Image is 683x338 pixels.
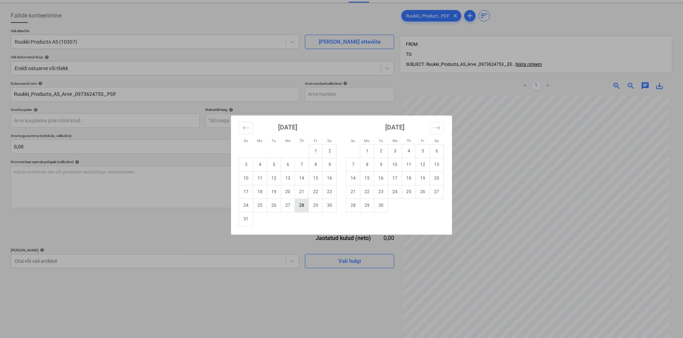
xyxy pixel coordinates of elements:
td: Monday, September 1, 2025 [360,144,374,158]
td: Tuesday, August 26, 2025 [267,199,281,212]
small: Mo [257,139,262,143]
td: Friday, August 1, 2025 [309,144,323,158]
td: Monday, September 22, 2025 [360,185,374,199]
small: Th [300,139,304,143]
div: Calendar [231,116,452,235]
small: Tu [272,139,276,143]
td: Saturday, September 20, 2025 [430,171,444,185]
small: Fr [314,139,317,143]
td: Tuesday, September 2, 2025 [374,144,388,158]
td: Wednesday, August 20, 2025 [281,185,295,199]
small: Sa [327,139,331,143]
small: We [285,139,290,143]
td: Wednesday, August 13, 2025 [281,171,295,185]
td: Tuesday, September 30, 2025 [374,199,388,212]
small: Mo [364,139,370,143]
td: Monday, August 18, 2025 [253,185,267,199]
td: Friday, September 12, 2025 [416,158,430,171]
td: Sunday, August 17, 2025 [239,185,253,199]
td: Saturday, September 13, 2025 [430,158,444,171]
td: Thursday, August 14, 2025 [295,171,309,185]
div: Vestlusvidin [647,304,683,338]
button: Move backward to switch to the previous month. [239,122,253,134]
td: Sunday, August 24, 2025 [239,199,253,212]
small: Su [244,139,248,143]
small: Fr [421,139,424,143]
td: Monday, September 15, 2025 [360,171,374,185]
td: Tuesday, August 19, 2025 [267,185,281,199]
td: Wednesday, August 27, 2025 [281,199,295,212]
td: Monday, August 25, 2025 [253,199,267,212]
strong: [DATE] [278,123,297,131]
td: Saturday, September 27, 2025 [430,185,444,199]
td: Friday, September 5, 2025 [416,144,430,158]
small: We [392,139,397,143]
td: Saturday, August 16, 2025 [323,171,337,185]
td: Tuesday, August 5, 2025 [267,158,281,171]
td: Friday, August 22, 2025 [309,185,323,199]
td: Sunday, August 10, 2025 [239,171,253,185]
td: Wednesday, September 3, 2025 [388,144,402,158]
td: Saturday, August 9, 2025 [323,158,337,171]
td: Thursday, August 7, 2025 [295,158,309,171]
td: Tuesday, September 23, 2025 [374,185,388,199]
td: Sunday, August 3, 2025 [239,158,253,171]
td: Friday, September 26, 2025 [416,185,430,199]
td: Monday, August 4, 2025 [253,158,267,171]
td: Tuesday, September 16, 2025 [374,171,388,185]
iframe: Chat Widget [647,304,683,338]
td: Thursday, September 4, 2025 [402,144,416,158]
td: Saturday, September 6, 2025 [430,144,444,158]
td: Sunday, September 28, 2025 [346,199,360,212]
td: Friday, August 8, 2025 [309,158,323,171]
td: Friday, August 29, 2025 [309,199,323,212]
td: Thursday, September 18, 2025 [402,171,416,185]
td: Saturday, August 23, 2025 [323,185,337,199]
td: Saturday, August 2, 2025 [323,144,337,158]
td: Sunday, September 21, 2025 [346,185,360,199]
small: Sa [435,139,438,143]
td: Tuesday, September 9, 2025 [374,158,388,171]
td: Monday, September 8, 2025 [360,158,374,171]
td: Friday, August 15, 2025 [309,171,323,185]
td: Monday, August 11, 2025 [253,171,267,185]
td: Monday, September 29, 2025 [360,199,374,212]
td: Thursday, August 28, 2025 [295,199,309,212]
td: Tuesday, August 12, 2025 [267,171,281,185]
td: Sunday, September 14, 2025 [346,171,360,185]
td: Friday, September 19, 2025 [416,171,430,185]
td: Wednesday, September 24, 2025 [388,185,402,199]
td: Thursday, September 11, 2025 [402,158,416,171]
td: Sunday, August 31, 2025 [239,212,253,226]
td: Thursday, September 25, 2025 [402,185,416,199]
strong: [DATE] [385,123,405,131]
td: Saturday, August 30, 2025 [323,199,337,212]
td: Sunday, September 7, 2025 [346,158,360,171]
small: Th [407,139,411,143]
td: Wednesday, September 17, 2025 [388,171,402,185]
td: Wednesday, August 6, 2025 [281,158,295,171]
td: Wednesday, September 10, 2025 [388,158,402,171]
td: Thursday, August 21, 2025 [295,185,309,199]
button: Move forward to switch to the next month. [430,122,444,134]
small: Su [351,139,355,143]
small: Tu [379,139,383,143]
